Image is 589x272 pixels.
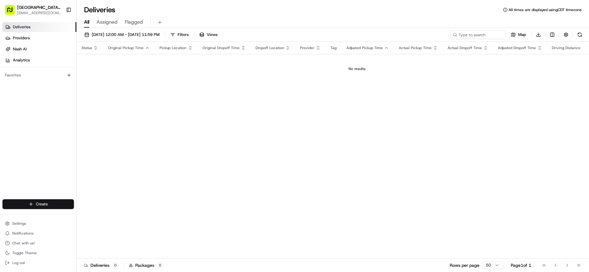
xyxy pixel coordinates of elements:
[450,30,506,39] input: Type to search
[13,59,24,70] img: 1732323095091-59ea418b-cfe3-43c8-9ae0-d0d06d6fd42c
[36,201,48,207] span: Create
[13,35,30,41] span: Providers
[300,45,314,50] span: Provider
[92,32,160,37] span: [DATE] 12:00 AM - [DATE] 11:59 PM
[450,262,479,268] p: Rows per page
[6,25,112,34] p: Welcome 👋
[12,241,35,246] span: Chat with us!
[84,5,115,15] h1: Deliveries
[13,24,30,30] span: Deliveries
[104,60,112,68] button: Start new chat
[12,251,37,255] span: Toggle Theme
[2,33,76,43] a: Providers
[6,138,11,143] div: 📗
[112,262,119,268] div: 0
[399,45,432,50] span: Actual Pickup Time
[13,57,30,63] span: Analytics
[20,95,33,100] span: [DATE]
[256,45,284,50] span: Dropoff Location
[12,231,34,236] span: Notifications
[58,137,98,143] span: API Documentation
[129,262,164,268] div: Packages
[12,260,25,265] span: Log out
[95,79,112,86] button: See all
[157,262,164,268] div: 0
[82,30,162,39] button: [DATE] 12:00 AM - [DATE] 11:59 PM
[178,32,189,37] span: Filters
[28,65,84,70] div: We're available if you need us!
[6,80,41,85] div: Past conversations
[346,45,383,50] span: Adjusted Pickup Time
[576,30,584,39] button: Refresh
[52,138,57,143] div: 💻
[2,258,74,267] button: Log out
[4,135,49,146] a: 📗Knowledge Base
[49,135,101,146] a: 💻API Documentation
[84,262,119,268] div: Deliveries
[2,219,74,228] button: Settings
[2,22,76,32] a: Deliveries
[448,45,482,50] span: Actual Dropoff Time
[17,4,61,10] button: [GEOGRAPHIC_DATA] - [GEOGRAPHIC_DATA], [GEOGRAPHIC_DATA]
[509,7,582,12] span: All times are displayed using CDT timezone
[2,2,64,17] button: [GEOGRAPHIC_DATA] - [GEOGRAPHIC_DATA], [GEOGRAPHIC_DATA][EMAIL_ADDRESS][DOMAIN_NAME]
[552,45,580,50] span: Driving Distance
[12,137,47,143] span: Knowledge Base
[28,59,101,65] div: Start new chat
[20,112,33,117] span: [DATE]
[2,199,74,209] button: Create
[511,262,531,268] div: Page 1 of 1
[2,44,76,54] a: Nash AI
[16,40,101,46] input: Clear
[108,45,144,50] span: Original Pickup Time
[6,6,18,18] img: Nash
[2,249,74,257] button: Toggle Theme
[17,10,61,15] button: [EMAIL_ADDRESS][DOMAIN_NAME]
[2,70,74,80] div: Favorites
[6,59,17,70] img: 1736555255976-a54dd68f-1ca7-489b-9aae-adbdc363a1c4
[43,152,74,157] a: Powered byPylon
[97,18,117,26] span: Assigned
[2,239,74,247] button: Chat with us!
[84,18,89,26] span: All
[2,55,76,65] a: Analytics
[202,45,240,50] span: Original Dropoff Time
[197,30,220,39] button: Views
[330,45,337,50] span: Tag
[2,229,74,238] button: Notifications
[160,45,187,50] span: Pickup Location
[125,18,143,26] span: Flagged
[61,152,74,157] span: Pylon
[518,32,526,37] span: Map
[498,45,536,50] span: Adjusted Dropoff Time
[12,221,26,226] span: Settings
[207,32,218,37] span: Views
[13,46,27,52] span: Nash AI
[167,30,191,39] button: Filters
[508,30,529,39] button: Map
[82,45,92,50] span: Status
